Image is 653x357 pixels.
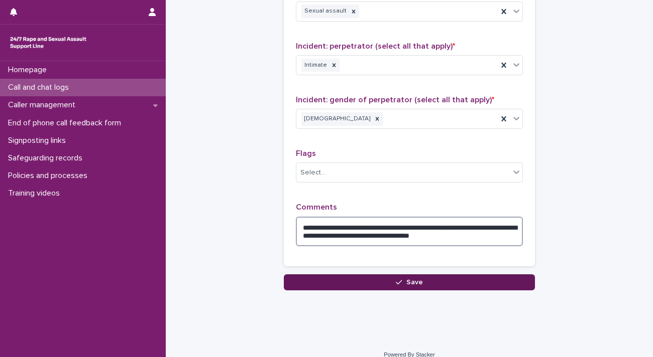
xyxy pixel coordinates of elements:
div: [DEMOGRAPHIC_DATA] [301,112,372,126]
div: Sexual assault [301,5,348,18]
p: End of phone call feedback form [4,118,129,128]
p: Call and chat logs [4,83,77,92]
span: Save [406,279,423,286]
div: Select... [300,167,325,178]
p: Safeguarding records [4,153,90,163]
p: Caller management [4,100,83,110]
p: Training videos [4,189,68,198]
span: Flags [296,149,316,157]
img: rhQMoQhaT3yELyF149Cw [8,33,88,53]
p: Policies and processes [4,171,95,181]
span: Incident: perpetrator (select all that apply) [296,42,455,50]
p: Signposting links [4,136,74,145]
button: Save [284,274,535,290]
span: Incident: gender of perpetrator (select all that apply) [296,96,494,104]
div: Intimate [301,59,329,72]
span: Comments [296,203,337,211]
p: Homepage [4,65,55,75]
